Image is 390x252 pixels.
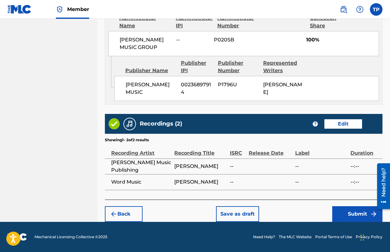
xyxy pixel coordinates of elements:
[324,119,362,129] button: Edit
[337,3,350,16] a: Public Search
[230,178,246,186] span: --
[174,163,227,170] span: [PERSON_NAME]
[350,143,379,157] div: Duration
[174,178,227,186] span: [PERSON_NAME]
[105,206,143,222] button: Back
[8,233,27,241] img: logo
[295,163,348,170] span: --
[359,222,390,252] iframe: Chat Widget
[8,5,32,14] img: MLC Logo
[216,206,259,222] button: Save as draft
[109,118,120,129] img: Valid
[315,234,352,240] a: Portal Terms of Use
[111,159,171,174] span: [PERSON_NAME] Music Publishing
[111,178,171,186] span: Word Music
[126,120,133,128] img: Recordings
[360,228,364,247] div: Drag
[217,14,259,29] div: Administrator Number
[249,143,292,157] div: Release Date
[119,14,171,29] div: Administrator Name
[263,59,304,74] div: Represented Writers
[181,81,213,96] span: 00236897914
[218,81,258,88] span: P1796U
[279,234,311,240] a: The MLC Website
[356,6,364,13] img: help
[214,36,255,44] span: P020SB
[176,36,209,44] span: --
[120,36,171,51] span: [PERSON_NAME] MUSIC GROUP
[295,143,348,157] div: Label
[354,3,366,16] div: Help
[370,210,377,218] img: f7272a7cc735f4ea7f67.svg
[356,234,382,240] a: Privacy Policy
[263,82,302,95] span: [PERSON_NAME]
[67,6,89,13] span: Member
[126,81,176,96] span: [PERSON_NAME] MUSIC
[313,121,318,126] span: ?
[110,210,117,218] img: 7ee5dd4eb1f8a8e3ef2f.svg
[370,3,382,16] div: User Menu
[295,178,348,186] span: --
[35,234,107,240] span: Mechanical Licensing Collective © 2025
[350,163,379,170] span: --:--
[181,59,213,74] div: Publisher IPI
[105,137,149,143] p: Showing 1 - 2 of 2 results
[372,161,390,212] iframe: Resource Center
[310,14,349,29] div: Collection Share
[56,6,63,13] img: Top Rightsholder
[230,143,246,157] div: ISRC
[350,178,379,186] span: --:--
[176,14,213,29] div: Administrator IPI
[253,234,275,240] a: Need Help?
[125,67,176,74] div: Publisher Name
[332,206,382,222] button: Submit
[230,163,246,170] span: --
[140,120,182,127] h5: Recordings (2)
[306,36,379,44] span: 100%
[218,59,258,74] div: Publisher Number
[174,143,227,157] div: Recording Title
[340,6,347,13] img: search
[111,143,171,157] div: Recording Artist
